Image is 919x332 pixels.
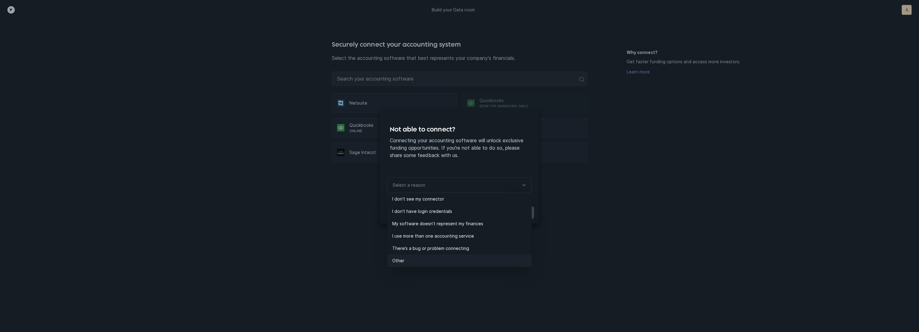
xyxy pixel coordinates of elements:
p: Other [392,257,532,264]
p: Select a reason [393,181,425,189]
p: Connecting your accounting software will unlock exclusive funding opportunities. If you're not ab... [390,137,529,159]
p: I use more than one accounting service [392,232,532,240]
button: Back to connect [385,206,429,219]
h4: Not able to connect? [390,124,529,134]
p: My software doesn’t represent my finances [392,220,532,227]
p: I don't have login credentials [392,208,532,215]
p: There’s a bug or problem connecting [392,245,532,252]
p: I don’t see my connector [392,195,532,203]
